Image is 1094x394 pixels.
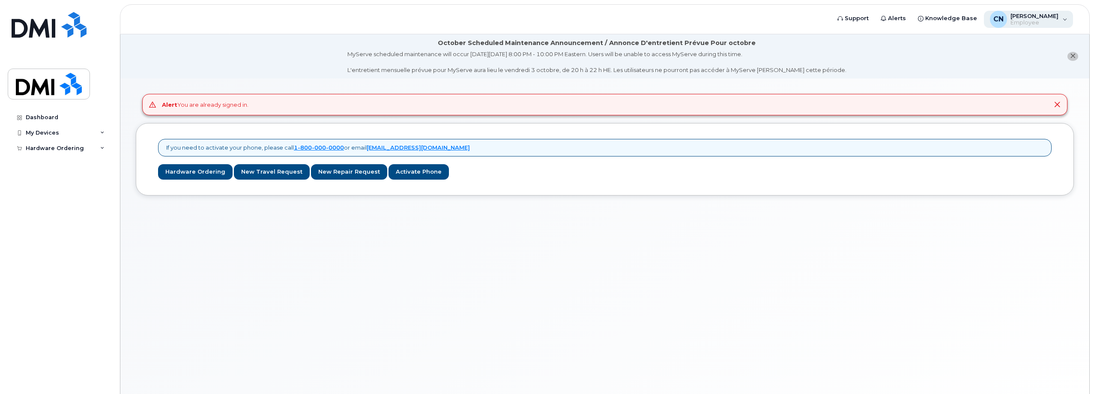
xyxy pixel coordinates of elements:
[1067,52,1078,61] button: close notification
[311,164,387,180] a: New Repair Request
[166,144,470,152] p: If you need to activate your phone, please call or email
[162,101,177,108] strong: Alert
[347,50,846,74] div: MyServe scheduled maintenance will occur [DATE][DATE] 8:00 PM - 10:00 PM Eastern. Users will be u...
[389,164,449,180] a: Activate Phone
[234,164,310,180] a: New Travel Request
[294,144,344,151] a: 1-800-000-0000
[162,101,248,109] div: You are already signed in.
[367,144,470,151] a: [EMAIL_ADDRESS][DOMAIN_NAME]
[158,164,233,180] a: Hardware Ordering
[438,39,756,48] div: October Scheduled Maintenance Announcement / Annonce D'entretient Prévue Pour octobre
